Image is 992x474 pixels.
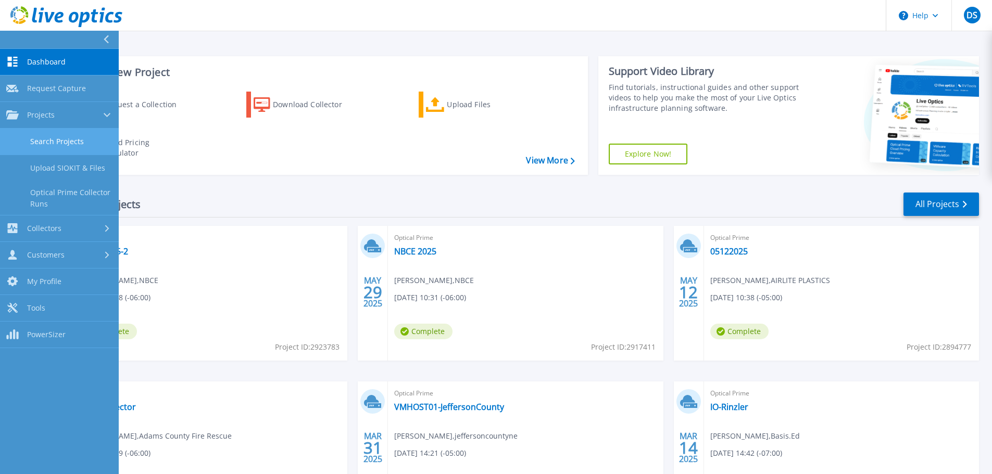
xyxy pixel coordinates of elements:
div: Support Video Library [609,65,803,78]
a: Download Collector [246,92,362,118]
span: My Profile [27,277,61,286]
span: Project ID: 2923783 [275,341,340,353]
span: [DATE] 10:38 (-05:00) [710,292,782,303]
div: Cloud Pricing Calculator [102,137,185,158]
span: [PERSON_NAME] , AIRLITE PLASTICS [710,275,830,286]
a: All Projects [903,193,979,216]
span: Optical Prime [79,232,341,244]
span: Optical Prime [394,232,657,244]
span: Project ID: 2894777 [907,341,971,353]
span: 14 [679,443,698,452]
div: MAY 2025 [363,273,383,311]
a: Request a Collection [74,92,190,118]
span: Optical Prime [710,388,973,399]
span: PowerSizer [27,330,66,339]
div: MAY 2025 [679,273,698,311]
a: Upload Files [419,92,535,118]
span: [DATE] 14:42 (-07:00) [710,447,782,459]
a: NBCE 2025 [394,246,436,257]
div: MAR 2025 [363,429,383,467]
span: 31 [363,443,382,452]
span: [DATE] 14:21 (-05:00) [394,447,466,459]
span: [DATE] 10:31 (-06:00) [394,292,466,303]
div: Upload Files [447,94,530,115]
span: Complete [394,324,453,339]
span: DS [966,11,977,19]
span: Request Capture [27,84,86,93]
a: IO-Rinzler [710,402,748,412]
span: Customers [27,250,65,260]
span: Projects [27,110,55,120]
a: Explore Now! [609,144,688,164]
span: Optical Prime [710,232,973,244]
span: [PERSON_NAME] , Basis.Ed [710,430,800,442]
span: Collectors [27,224,61,233]
span: Tools [27,303,45,313]
div: Find tutorials, instructional guides and other support videos to help you make the most of your L... [609,82,803,113]
span: [PERSON_NAME] , NBCE [394,275,474,286]
div: Download Collector [273,94,356,115]
span: Optical Prime [394,388,657,399]
span: 12 [679,288,698,297]
span: Project ID: 2917411 [591,341,656,353]
span: Optical Prime [79,388,341,399]
a: 05122025 [710,246,748,257]
a: Cloud Pricing Calculator [74,135,190,161]
h3: Start a New Project [74,67,574,78]
div: Request a Collection [104,94,187,115]
span: 29 [363,288,382,297]
span: [PERSON_NAME] , jeffersoncountyne [394,430,518,442]
span: Complete [710,324,769,339]
span: Dashboard [27,57,66,67]
div: MAR 2025 [679,429,698,467]
a: VMHOST01-JeffersonCounty [394,402,504,412]
span: [PERSON_NAME] , Adams County Fire Rescue [79,430,232,442]
a: View More [526,156,574,165]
